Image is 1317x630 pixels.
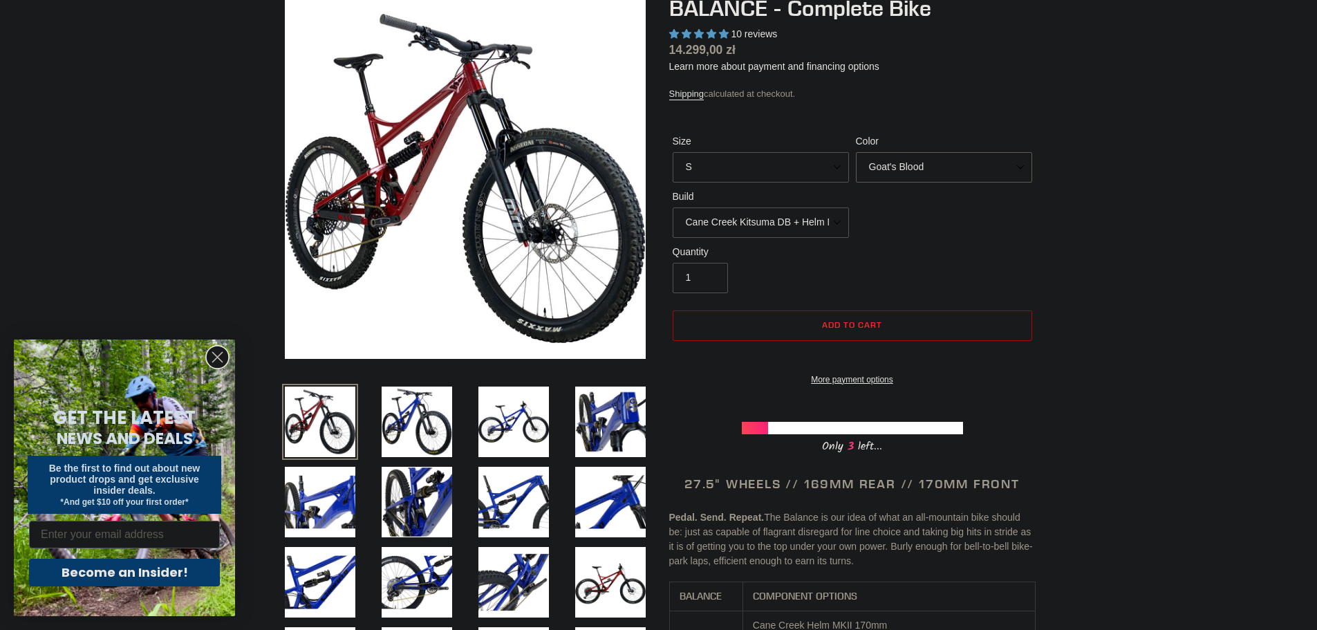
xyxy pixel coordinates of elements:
[669,43,736,57] span: 14.299,00 zł
[856,134,1032,149] label: Color
[669,89,704,100] a: Shipping
[843,438,858,455] span: 3
[476,464,552,540] img: Load image into Gallery viewer, BALANCE - Complete Bike
[205,345,230,369] button: Close dialog
[379,384,455,460] img: Load image into Gallery viewer, BALANCE - Complete Bike
[669,582,742,611] th: BALANCE
[673,245,849,259] label: Quantity
[669,28,731,39] span: 5.00 stars
[282,544,358,620] img: Load image into Gallery viewer, BALANCE - Complete Bike
[742,582,1035,611] th: COMPONENT OPTIONS
[379,464,455,540] img: Load image into Gallery viewer, BALANCE - Complete Bike
[282,464,358,540] img: Load image into Gallery viewer, BALANCE - Complete Bike
[731,28,777,39] span: 10 reviews
[572,464,648,540] img: Load image into Gallery viewer, BALANCE - Complete Bike
[673,189,849,204] label: Build
[282,384,358,460] img: Load image into Gallery viewer, BALANCE - Complete Bike
[29,559,220,586] button: Become an Insider!
[669,87,1036,101] div: calculated at checkout.
[742,434,963,456] div: Only left...
[669,512,765,523] b: Pedal. Send. Repeat.
[476,544,552,620] img: Load image into Gallery viewer, BALANCE - Complete Bike
[29,521,220,548] input: Enter your email address
[572,544,648,620] img: Load image into Gallery viewer, BALANCE - Complete Bike
[476,384,552,460] img: Load image into Gallery viewer, BALANCE - Complete Bike
[49,463,200,496] span: Be the first to find out about new product drops and get exclusive insider deals.
[60,497,188,507] span: *And get $10 off your first order*
[673,134,849,149] label: Size
[669,61,879,72] a: Learn more about payment and financing options
[669,476,1036,492] h2: 27.5" WHEELS // 169MM REAR // 170MM FRONT
[673,373,1032,386] a: More payment options
[379,544,455,620] img: Load image into Gallery viewer, BALANCE - Complete Bike
[673,311,1032,341] button: Add to cart
[669,510,1036,568] p: The Balance is our idea of what an all-mountain bike should be: just as capable of flagrant disre...
[57,427,193,450] span: NEWS AND DEALS
[53,405,196,430] span: GET THE LATEST
[822,319,882,330] span: Add to cart
[572,384,648,460] img: Load image into Gallery viewer, BALANCE - Complete Bike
